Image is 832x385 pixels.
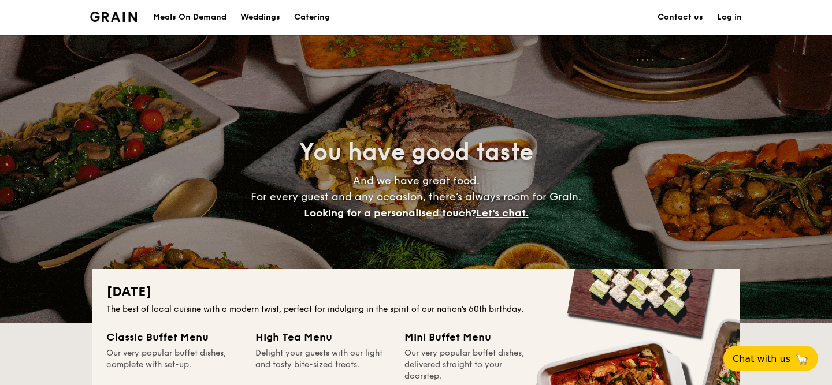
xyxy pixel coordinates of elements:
div: The best of local cuisine with a modern twist, perfect for indulging in the spirit of our nation’... [106,304,726,315]
div: Delight your guests with our light and tasty bite-sized treats. [255,347,391,382]
span: 🦙 [795,352,809,365]
div: Classic Buffet Menu [106,329,242,345]
span: Chat with us [733,353,790,364]
a: Logotype [90,12,137,22]
button: Chat with us🦙 [723,346,818,371]
img: Grain [90,12,137,22]
div: Our very popular buffet dishes, delivered straight to your doorstep. [404,347,540,382]
h2: [DATE] [106,283,726,301]
div: High Tea Menu [255,329,391,345]
span: Let's chat. [476,207,529,219]
div: Mini Buffet Menu [404,329,540,345]
div: Our very popular buffet dishes, complete with set-up. [106,347,242,382]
